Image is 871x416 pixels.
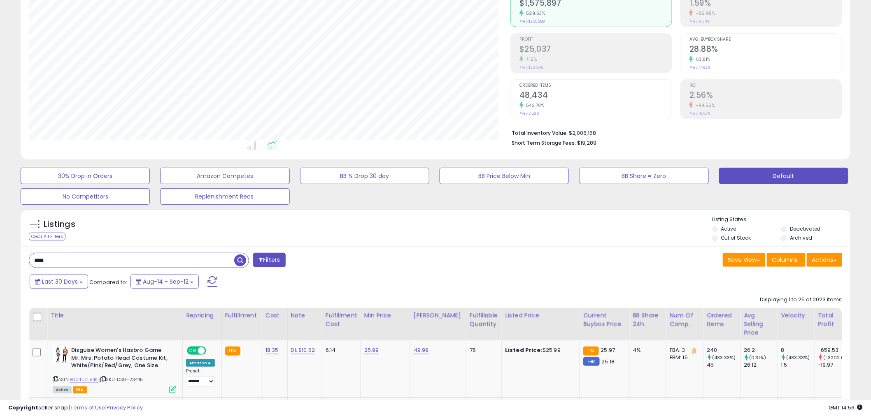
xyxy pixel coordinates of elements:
b: Short Term Storage Fees: [512,139,576,146]
span: | SKU: DSG-23445 [99,376,143,383]
small: (433.33%) [712,354,736,361]
h2: 48,434 [519,90,672,102]
span: ON [188,347,198,354]
button: Actions [807,253,842,267]
button: Amazon Competes [160,168,289,184]
label: Archived [790,234,812,241]
button: Filters [253,253,285,267]
div: Amazon AI [186,359,215,367]
a: 25.99 [364,346,379,354]
button: Default [719,168,848,184]
a: Privacy Policy [107,404,143,411]
a: 18.35 [265,346,279,354]
div: $25.99 [505,347,573,354]
button: Save View [723,253,766,267]
button: BB % Drop 30 day [300,168,429,184]
small: 529.63% [523,10,545,16]
span: Columns [772,256,798,264]
div: Ordered Items [707,311,737,328]
div: Velocity [781,311,811,320]
small: (433.33%) [786,354,810,361]
div: Avg Selling Price [744,311,774,337]
a: 49.99 [414,346,429,354]
div: 1.5 [781,361,814,369]
h5: Listings [44,219,75,230]
label: Deactivated [790,225,821,232]
small: Prev: 7,536 [519,111,539,116]
li: $2,006,168 [512,127,836,137]
label: Out of Stock [721,234,751,241]
span: Aug-14 - Sep-12 [143,277,189,286]
small: 7.15% [523,56,537,62]
a: B004U7L94K [70,376,98,383]
div: Title [51,311,179,320]
span: Last 30 Days [42,277,78,286]
small: (-3202.6%) [823,354,850,361]
div: Clear All Filters [29,233,65,240]
div: 6.14 [326,347,354,354]
div: [PERSON_NAME] [414,311,463,320]
button: BB Share = Zero [579,168,708,184]
a: Terms of Use [70,404,105,411]
small: Prev: $23,366 [519,65,543,70]
div: Repricing [186,311,218,320]
span: Compared to: [89,278,127,286]
div: Num of Comp. [670,311,700,328]
div: Fulfillment Cost [326,311,357,328]
div: Current Buybox Price [583,311,626,328]
span: All listings currently available for purchase on Amazon [53,386,72,393]
div: Cost [265,311,284,320]
div: 8 [781,347,814,354]
div: 240 [707,347,740,354]
div: 4% [633,347,660,354]
b: Total Inventory Value: [512,129,568,136]
small: -82.98% [693,10,715,16]
button: Last 30 Days [30,275,88,289]
button: No Competitors [21,188,150,205]
div: BB Share 24h. [633,311,663,328]
span: FBA [73,386,87,393]
b: Disguise Women's Hasbro Game Mr. Mrs. Potato Head Costume Kit, White/Pink/Red/Grey, One Size [71,347,171,372]
small: (0.31%) [749,354,766,361]
p: Listing States: [713,216,850,224]
strong: Copyright [8,404,38,411]
div: 76 [470,347,495,354]
h2: $25,037 [519,44,672,55]
small: Prev: 16.57% [689,111,710,116]
small: Prev: $250,288 [519,19,545,24]
small: FBA [583,347,599,356]
div: Fulfillment [225,311,259,320]
label: Active [721,225,736,232]
div: 26.2 [744,347,777,354]
button: BB Price Below Min [440,168,569,184]
span: $19,289 [577,139,596,147]
h2: 28.88% [689,44,842,55]
small: FBM [583,357,599,366]
small: -84.55% [693,102,715,109]
span: ROI [689,83,842,88]
div: Preset: [186,368,215,387]
div: Listed Price [505,311,576,320]
div: Displaying 1 to 25 of 2023 items [760,296,842,304]
div: Fulfillable Quantity [470,311,498,328]
small: FBA [225,347,240,356]
span: Ordered Items [519,83,672,88]
button: 30% Drop in Orders [21,168,150,184]
div: seller snap | | [8,404,143,412]
span: OFF [205,347,218,354]
button: Replenishment Recs. [160,188,289,205]
img: 51Ww9qj1tDL._SL40_.jpg [53,347,69,363]
span: Profit [519,37,672,42]
small: 542.70% [523,102,545,109]
div: Note [291,311,319,320]
span: 25.97 [601,346,615,354]
div: FBM: 15 [670,354,697,361]
span: Avg. Buybox Share [689,37,842,42]
span: 25.18 [602,358,615,365]
div: Total Profit [818,311,850,328]
div: -659.53 [818,347,853,354]
b: Listed Price: [505,346,543,354]
small: Prev: 9.34% [689,19,710,24]
button: Aug-14 - Sep-12 [130,275,199,289]
div: 45 [707,361,740,369]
